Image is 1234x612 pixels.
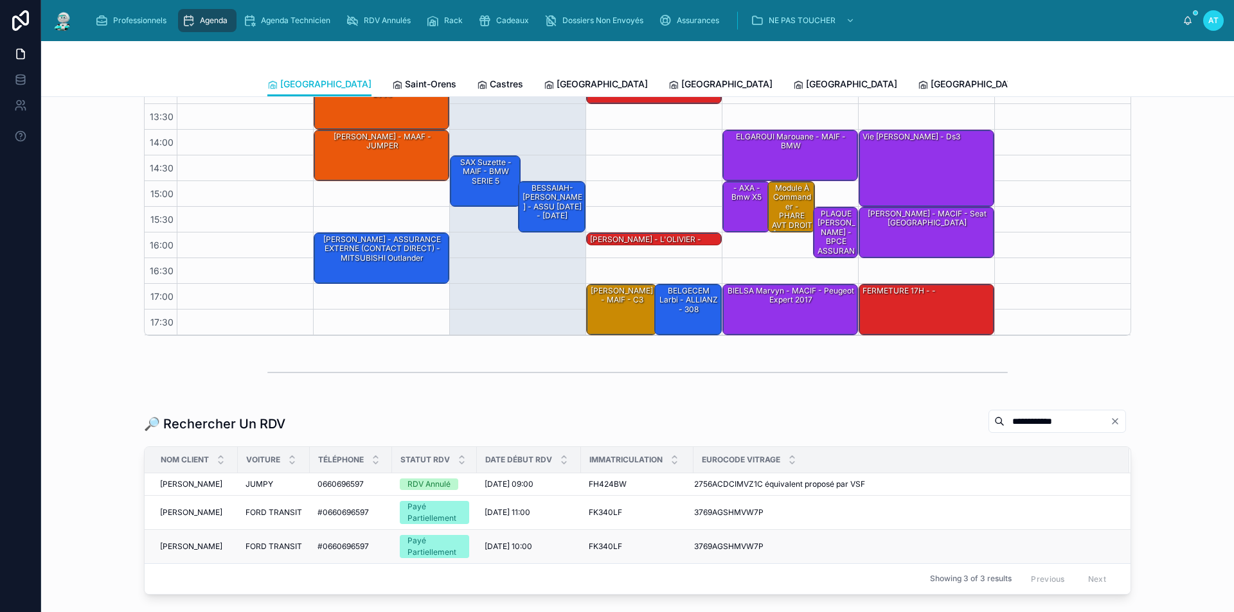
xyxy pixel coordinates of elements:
[589,455,663,465] span: Immatriculation
[589,507,686,518] a: FK340LF
[725,131,857,152] div: ELGAROUI Marouane - MAIF - BMW
[861,285,937,297] div: FERMETURE 17H - -
[589,479,686,489] a: FH424BW
[317,507,384,518] a: #0660696597
[400,455,450,465] span: Statut RDV
[400,501,469,524] a: Payé Partiellement
[314,79,449,129] div: ANNANE MERIEM - PACIFICA - 2008
[861,208,993,229] div: [PERSON_NAME] - MACIF - seat [GEOGRAPHIC_DATA]
[364,15,411,26] span: RDV Annulés
[557,78,648,91] span: [GEOGRAPHIC_DATA]
[770,182,814,268] div: Module à commander - PHARE AVT DROIT [PERSON_NAME] - MMA - classe A
[589,541,686,552] a: FK340LF
[400,478,469,490] a: RDV Annulé
[51,10,75,31] img: App logo
[407,478,451,490] div: RDV Annulé
[246,479,273,489] span: JUMPY
[144,415,285,433] h1: 🔎 Rechercher Un RDV
[814,207,857,258] div: PLAQUE [PERSON_NAME] - BPCE ASSURANCES - C4
[668,73,773,98] a: [GEOGRAPHIC_DATA]
[239,9,339,32] a: Agenda Technicien
[694,541,764,552] span: 3769AGSHMVW7P
[655,9,728,32] a: Assurances
[474,9,538,32] a: Cadeaux
[147,265,177,276] span: 16:30
[392,73,456,98] a: Saint-Orens
[694,479,865,489] span: 2756ACDCIMVZ1C équivalent proposé par VSF
[85,6,1183,35] div: scrollable content
[160,507,230,518] a: [PERSON_NAME]
[261,15,330,26] span: Agenda Technicien
[113,15,166,26] span: Professionnels
[694,479,1114,489] a: 2756ACDCIMVZ1C équivalent proposé par VSF
[806,78,897,91] span: [GEOGRAPHIC_DATA]
[562,15,643,26] span: Dossiers Non Envoyés
[519,182,586,232] div: BESSAIAH-[PERSON_NAME] - ASSU [DATE] - [DATE]
[147,111,177,122] span: 13:30
[160,541,230,552] a: [PERSON_NAME]
[793,73,897,98] a: [GEOGRAPHIC_DATA]
[589,234,702,245] div: [PERSON_NAME] - L'OLIVIER -
[496,15,529,26] span: Cadeaux
[147,317,177,328] span: 17:30
[859,207,994,258] div: [PERSON_NAME] - MACIF - seat [GEOGRAPHIC_DATA]
[702,455,780,465] span: Eurocode Vitrage
[769,15,836,26] span: NE PAS TOUCHER
[452,157,519,187] div: SAX Suzette - MAIF - BMW SERIE 5
[589,541,622,552] span: FK340LF
[931,78,1022,91] span: [GEOGRAPHIC_DATA]
[147,162,177,173] span: 14:30
[407,501,461,524] div: Payé Partiellement
[317,479,364,489] span: 0660696597
[681,78,773,91] span: [GEOGRAPHIC_DATA]
[544,73,648,98] a: [GEOGRAPHIC_DATA]
[147,137,177,148] span: 14:00
[407,535,461,558] div: Payé Partiellement
[314,233,449,283] div: [PERSON_NAME] - ASSURANCE EXTERNE (CONTACT DIRECT) - MITSUBISHI Outlander
[400,535,469,558] a: Payé Partiellement
[405,78,456,91] span: Saint-Orens
[589,285,656,306] div: [PERSON_NAME] - MAIF - C3
[485,479,573,489] a: [DATE] 09:00
[477,73,523,98] a: Castres
[1208,15,1219,26] span: AT
[422,9,472,32] a: Rack
[485,455,552,465] span: Date Début RDV
[657,285,721,315] div: BELGECEM Larbi - ALLIANZ - 308
[451,156,520,206] div: SAX Suzette - MAIF - BMW SERIE 5
[723,284,857,335] div: BIELSA Marvyn - MACIF - Peugeot Expert 2017
[723,182,769,232] div: - AXA - bmw x5
[246,541,302,552] a: FORD TRANSIT
[485,479,533,489] span: [DATE] 09:00
[768,182,814,232] div: Module à commander - PHARE AVT DROIT [PERSON_NAME] - MMA - classe A
[485,507,530,518] span: [DATE] 11:00
[725,285,857,306] div: BIELSA Marvyn - MACIF - Peugeot Expert 2017
[160,479,230,489] a: [PERSON_NAME]
[160,479,222,489] span: [PERSON_NAME]
[246,455,280,465] span: Voiture
[316,234,448,264] div: [PERSON_NAME] - ASSURANCE EXTERNE (CONTACT DIRECT) - MITSUBISHI Outlander
[723,130,857,180] div: ELGAROUI Marouane - MAIF - BMW
[655,284,722,335] div: BELGECEM Larbi - ALLIANZ - 308
[859,284,994,335] div: FERMETURE 17H - -
[160,507,222,518] span: [PERSON_NAME]
[317,541,369,552] span: #0660696597
[587,233,721,246] div: [PERSON_NAME] - L'OLIVIER -
[342,9,420,32] a: RDV Annulés
[816,208,857,266] div: PLAQUE [PERSON_NAME] - BPCE ASSURANCES - C4
[541,9,652,32] a: Dossiers Non Envoyés
[485,507,573,518] a: [DATE] 11:00
[444,15,463,26] span: Rack
[694,507,764,518] span: 3769AGSHMVW7P
[314,130,449,180] div: [PERSON_NAME] - MAAF - JUMPER
[589,507,622,518] span: FK340LF
[317,507,369,518] span: #0660696597
[485,541,532,552] span: [DATE] 10:00
[246,507,302,518] a: FORD TRANSIT
[859,130,994,206] div: Vie [PERSON_NAME] - Ds3
[147,240,177,250] span: 16:00
[246,479,302,489] a: JUMPY
[147,188,177,199] span: 15:00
